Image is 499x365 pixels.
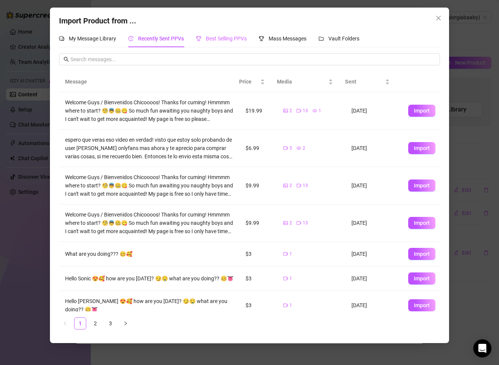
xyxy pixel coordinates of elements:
button: Close [432,12,445,24]
li: Next Page [120,317,132,329]
span: Price [239,77,259,86]
button: right [120,317,132,329]
span: comment [59,36,64,41]
span: eye [312,108,317,113]
span: history [128,36,134,41]
span: 13 [303,107,308,114]
span: Import [414,108,430,114]
span: 1 [319,107,321,114]
span: 2 [289,107,292,114]
td: [DATE] [345,204,402,242]
button: Import [408,272,435,285]
span: Sent [345,77,384,86]
div: Hello Sonic 😍🥰 how are you [DATE]? 😏🤤 what are you doing?? 🥴👅 [65,274,233,283]
span: 13 [303,182,308,189]
td: $6.99 [239,130,277,167]
span: Import [414,182,430,189]
span: video-camera [283,276,288,281]
span: trophy [196,36,201,41]
span: video-camera [297,108,301,113]
span: video-camera [297,183,301,188]
span: left [63,321,67,326]
button: Import [408,248,435,260]
span: 2 [289,182,292,189]
span: 13 [303,220,308,227]
span: folder [319,36,324,41]
button: Import [408,142,435,154]
span: video-camera [283,303,288,308]
button: left [59,317,71,329]
td: $19.99 [239,92,277,130]
span: video-camera [283,146,288,150]
span: 2 [289,220,292,227]
span: 1 [289,251,292,258]
div: Welcome Guys / Bienvenidos Chicoooos! Thanks for cuming! Hmmmm where to start? 🧐👼🤐😋 So much fun a... [65,173,233,198]
button: Import [408,299,435,311]
td: $3 [239,291,277,320]
span: Import [414,220,430,226]
span: Media [277,77,327,86]
span: Vault Folders [328,36,359,42]
span: picture [283,183,288,188]
span: Close [432,15,445,21]
span: Import [414,275,430,281]
div: Open Intercom Messenger [473,339,491,357]
th: Price [233,71,271,92]
span: 1 [289,302,292,309]
span: Mass Messages [269,36,306,42]
span: My Message Library [69,36,116,42]
td: [DATE] [345,167,402,204]
button: Import [408,179,435,192]
span: video-camera [283,252,288,256]
td: [DATE] [345,92,402,130]
div: What are you doing??? 🥴🥰 [65,250,233,258]
div: Welcome Guys / Bienvenidos Chicoooos! Thanks for cuming! Hmmmm where to start? 🧐👼🤐😋 So much fun a... [65,210,233,235]
li: Previous Page [59,317,71,329]
span: Recently Sent PPVs [138,36,184,42]
button: Import [408,217,435,229]
span: 1 [289,275,292,282]
span: picture [283,108,288,113]
td: $9.99 [239,204,277,242]
span: Import [414,302,430,308]
span: 5 [289,145,292,152]
td: [DATE] [345,242,402,266]
div: Hello [PERSON_NAME] 😍🥰 how are you [DATE]? 😏🤤 what are you doing?? 🥴👅 [65,297,233,314]
span: eye [297,146,301,150]
td: [DATE] [345,130,402,167]
th: Sent [339,71,396,92]
th: Media [271,71,339,92]
span: trophy [259,36,264,41]
td: [DATE] [345,291,402,320]
a: 2 [90,318,101,329]
li: 2 [89,317,101,329]
span: 2 [303,145,305,152]
span: video-camera [297,221,301,225]
td: $3 [239,242,277,266]
span: close [435,15,441,21]
a: 3 [105,318,116,329]
div: espero que veras eso video en verdad! visto que estoy solo probando de user [PERSON_NAME] onlyfan... [65,136,233,161]
span: picture [283,221,288,225]
span: Best Selling PPVs [206,36,247,42]
div: Welcome Guys / Bienvenidos Chicoooos! Thanks for cuming! Hmmmm where to start? 🧐👼🤐😋 So much fun a... [65,98,233,123]
td: [DATE] [345,266,402,291]
input: Search messages... [70,55,435,63]
th: Message [59,71,233,92]
li: 1 [74,317,86,329]
button: Import [408,105,435,117]
span: Import Product from ... [59,16,136,25]
span: Import [414,145,430,151]
span: right [123,321,128,326]
li: 3 [104,317,117,329]
td: $3 [239,266,277,291]
a: 1 [75,318,86,329]
span: search [64,57,69,62]
td: $9.99 [239,167,277,204]
span: Import [414,251,430,257]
